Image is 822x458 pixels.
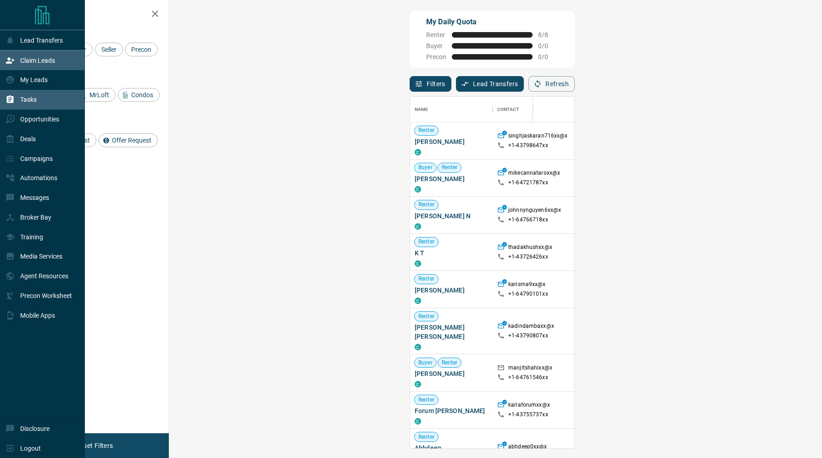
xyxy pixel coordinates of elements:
[29,9,160,20] h2: Filters
[415,149,421,155] div: condos.ca
[415,201,438,209] span: Renter
[415,164,436,171] span: Buyer
[128,46,155,53] span: Precon
[99,133,158,147] div: Offer Request
[415,344,421,350] div: condos.ca
[415,238,438,246] span: Renter
[98,46,120,53] span: Seller
[415,248,488,258] span: K T
[415,186,421,193] div: condos.ca
[508,443,547,452] p: abhdeep0xx@x
[109,137,155,144] span: Offer Request
[438,359,461,367] span: Renter
[415,211,488,221] span: [PERSON_NAME] N
[415,406,488,415] span: Forum [PERSON_NAME]
[118,88,160,102] div: Condos
[70,438,119,453] button: Reset Filters
[128,91,156,99] span: Condos
[86,91,112,99] span: MrLoft
[508,401,550,411] p: kariaforumxx@x
[415,323,488,341] span: [PERSON_NAME] [PERSON_NAME]
[415,313,438,320] span: Renter
[415,223,421,230] div: condos.ca
[508,411,548,419] p: +1- 43755737xx
[538,53,558,61] span: 0 / 0
[538,31,558,39] span: 8 / 8
[438,164,461,171] span: Renter
[508,332,548,340] p: +1- 43790807xx
[410,76,451,92] button: Filters
[415,418,421,425] div: condos.ca
[415,298,421,304] div: condos.ca
[508,216,548,224] p: +1- 64766718xx
[426,31,446,39] span: Renter
[415,127,438,134] span: Renter
[508,243,552,253] p: thadakhushxx@x
[415,97,428,122] div: Name
[508,290,548,298] p: +1- 64790101xx
[508,142,548,149] p: +1- 43798647xx
[493,97,566,122] div: Contact
[426,42,446,50] span: Buyer
[426,17,558,28] p: My Daily Quota
[415,260,421,267] div: condos.ca
[508,206,561,216] p: johnnynguyen6xx@x
[508,253,548,261] p: +1- 43726426xx
[415,396,438,404] span: Renter
[410,97,493,122] div: Name
[538,42,558,50] span: 0 / 0
[415,275,438,283] span: Renter
[415,433,438,441] span: Renter
[415,369,488,378] span: [PERSON_NAME]
[415,286,488,295] span: [PERSON_NAME]
[415,381,421,387] div: condos.ca
[508,179,548,187] p: +1- 64721787xx
[125,43,158,56] div: Precon
[76,88,116,102] div: MrLoft
[508,281,546,290] p: karisma9xx@x
[456,76,524,92] button: Lead Transfers
[415,359,436,367] span: Buyer
[508,364,552,374] p: manjitshahixx@x
[415,137,488,146] span: [PERSON_NAME]
[508,169,560,179] p: mikecannataroxx@x
[508,132,568,142] p: singhjaskaran716xx@x
[528,76,575,92] button: Refresh
[497,97,519,122] div: Contact
[508,374,548,381] p: +1- 64761546xx
[415,174,488,183] span: [PERSON_NAME]
[95,43,123,56] div: Seller
[426,53,446,61] span: Precon
[508,322,554,332] p: kadindambaxx@x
